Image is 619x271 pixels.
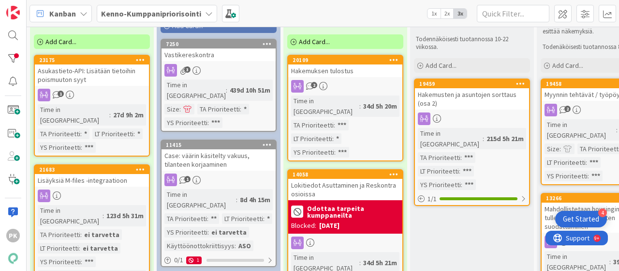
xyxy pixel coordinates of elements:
[58,91,64,97] span: 1
[459,166,460,176] span: :
[49,8,76,19] span: Kanban
[162,254,276,266] div: 0/11
[291,133,332,144] div: LT Prioriteetti
[291,120,334,130] div: TA Prioriteetti
[545,157,586,168] div: LT Prioriteetti
[484,133,526,144] div: 215d 5h 21m
[560,143,561,154] span: :
[288,170,402,200] div: 14058Lokitiedot Asuttaminen ja Reskontra osioissa
[288,179,402,200] div: Lokitiedot Asuttaminen ja Reskontra osioissa
[454,9,467,18] span: 3x
[164,80,226,101] div: Time in [GEOGRAPHIC_DATA]
[359,257,361,268] span: :
[164,227,207,238] div: YS Prioriteetti
[38,205,103,226] div: Time in [GEOGRAPHIC_DATA]
[240,104,241,114] span: :
[81,256,82,267] span: :
[361,101,399,112] div: 34d 5h 20m
[299,37,330,46] span: Add Card...
[288,170,402,179] div: 14058
[226,85,227,96] span: :
[237,194,273,205] div: 8d 4h 15m
[222,213,263,224] div: LT Prioriteetti
[334,147,336,158] span: :
[416,35,528,51] p: Todennäköisesti tuotannossa 10-22 viikossa.
[35,165,149,174] div: 21683
[35,174,149,187] div: Lisäyksiä M-files -integraatioon
[6,252,20,265] img: avatar
[103,210,104,221] span: :
[164,213,207,224] div: TA Prioriteetti
[38,104,109,126] div: Time in [GEOGRAPHIC_DATA]
[461,179,462,190] span: :
[186,256,202,264] div: 1
[236,194,237,205] span: :
[307,205,399,219] b: Odottaa tarpeita kumppaneilta
[418,152,460,163] div: TA Prioriteetti
[20,1,44,13] span: Support
[359,101,361,112] span: :
[227,85,273,96] div: 439d 10h 51m
[164,240,235,251] div: Käyttöönottokriittisyys
[555,211,607,227] div: Open Get Started checklist, remaining modules: 4
[418,179,461,190] div: YS Prioriteetti
[293,57,402,64] div: 20109
[35,56,149,64] div: 23175
[441,9,454,18] span: 2x
[427,194,437,204] span: 1 / 1
[415,88,529,110] div: Hakemusten ja asuntojen sorttaus (osa 2)
[586,157,587,168] span: :
[477,5,549,22] input: Quick Filter...
[39,166,149,173] div: 21683
[545,119,616,141] div: Time in [GEOGRAPHIC_DATA]
[166,142,276,148] div: 11415
[293,171,402,178] div: 14058
[109,110,111,120] span: :
[179,104,181,114] span: :
[80,243,120,254] div: ei tarvetta
[162,141,276,149] div: 11415
[101,9,201,18] b: Kenno-Kumppanipriorisointi
[35,56,149,86] div: 23175Asukastieto-API: Lisätään tietoihin poismuuton syyt
[563,214,599,224] div: Get Started
[38,256,81,267] div: YS Prioriteetti
[319,221,339,231] div: [DATE]
[111,110,146,120] div: 27d 9h 2m
[162,40,276,61] div: 7250Vastikereskontra
[164,104,179,114] div: Size
[460,152,462,163] span: :
[184,176,191,182] span: 1
[419,80,529,87] div: 19459
[6,6,20,19] img: Visit kanbanzone.com
[104,210,146,221] div: 123d 5h 31m
[418,128,483,149] div: Time in [GEOGRAPHIC_DATA]
[291,147,334,158] div: YS Prioriteetti
[235,240,236,251] span: :
[552,61,583,70] span: Add Card...
[564,106,571,112] span: 2
[38,229,80,240] div: TA Prioriteetti
[361,257,399,268] div: 34d 5h 21m
[545,171,588,181] div: YS Prioriteetti
[427,9,441,18] span: 1x
[426,61,457,70] span: Add Card...
[80,229,82,240] span: :
[162,149,276,171] div: Case: väärin käsitelty vakuus, tilanteen korjaaminen
[207,117,209,128] span: :
[38,142,81,153] div: YS Prioriteetti
[184,66,191,73] span: 3
[291,96,359,117] div: Time in [GEOGRAPHIC_DATA]
[92,128,133,139] div: LT Prioriteetti
[6,229,20,242] div: PK
[162,141,276,171] div: 11415Case: väärin käsitelty vakuus, tilanteen korjaaminen
[80,128,82,139] span: :
[415,193,529,205] div: 1/1
[35,165,149,187] div: 21683Lisäyksiä M-files -integraatioon
[609,256,611,267] span: :
[415,80,529,110] div: 19459Hakemusten ja asuntojen sorttaus (osa 2)
[207,227,209,238] span: :
[81,142,82,153] span: :
[197,104,240,114] div: TA Prioriteetti
[291,221,316,231] div: Blocked:
[133,128,135,139] span: :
